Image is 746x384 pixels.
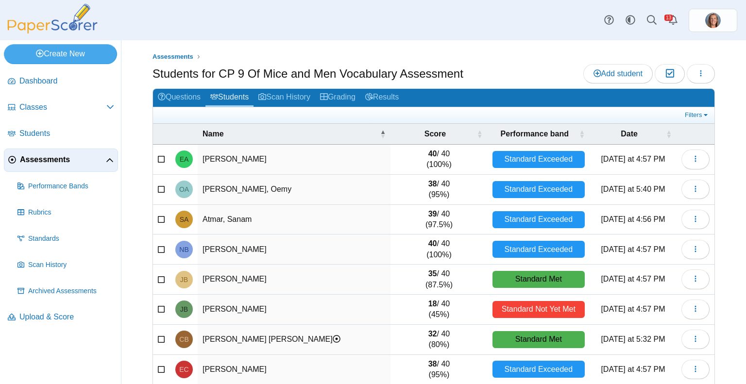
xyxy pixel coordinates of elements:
[198,175,390,205] td: [PERSON_NAME], Oemy
[153,89,205,107] a: Questions
[428,269,437,278] b: 35
[179,186,189,193] span: Oemy Anaya Labrado
[395,129,475,139] span: Score
[28,182,114,191] span: Performance Bands
[428,150,437,158] b: 40
[198,234,390,265] td: [PERSON_NAME]
[492,271,585,288] div: Standard Met
[390,145,487,175] td: / 40 (100%)
[198,145,390,175] td: [PERSON_NAME]
[390,175,487,205] td: / 40 (95%)
[14,201,118,224] a: Rubrics
[492,301,585,318] div: Standard Not Yet Met
[203,129,378,139] span: Name
[150,51,196,63] a: Assessments
[428,180,437,188] b: 38
[4,44,117,64] a: Create New
[601,215,665,223] time: Oct 3, 2025 at 4:56 PM
[179,246,188,253] span: Nicholas Banaga
[198,295,390,325] td: [PERSON_NAME]
[4,306,118,329] a: Upload & Score
[492,211,585,228] div: Standard Exceeded
[28,286,114,296] span: Archived Assessments
[4,149,118,172] a: Assessments
[179,366,188,373] span: Evangeline Caldwell
[19,312,114,322] span: Upload & Score
[380,129,386,139] span: Name : Activate to invert sorting
[594,129,664,139] span: Date
[662,10,684,31] a: Alerts
[428,330,437,338] b: 32
[428,360,437,368] b: 38
[390,295,487,325] td: / 40 (45%)
[492,181,585,198] div: Standard Exceeded
[19,128,114,139] span: Students
[179,336,188,343] span: Catalina Bustillos Perez
[601,275,665,283] time: Oct 3, 2025 at 4:57 PM
[593,69,643,78] span: Add student
[315,89,360,107] a: Grading
[198,325,390,355] td: [PERSON_NAME] [PERSON_NAME]
[492,151,585,168] div: Standard Exceeded
[579,129,585,139] span: Performance band : Activate to sort
[4,122,118,146] a: Students
[390,325,487,355] td: / 40 (80%)
[705,13,721,28] img: ps.WNEQT33M2D3P2Tkp
[390,265,487,295] td: / 40 (87.5%)
[666,129,672,139] span: Date : Activate to sort
[4,4,101,33] img: PaperScorer
[492,331,585,348] div: Standard Met
[705,13,721,28] span: Samantha Sutphin - MRH Faculty
[198,265,390,295] td: [PERSON_NAME]
[14,175,118,198] a: Performance Bands
[180,276,188,283] span: Jocelyn Bowden
[428,300,437,308] b: 18
[428,239,437,248] b: 40
[153,53,193,60] span: Assessments
[428,210,437,218] b: 39
[601,185,665,193] time: Oct 3, 2025 at 5:40 PM
[14,253,118,277] a: Scan History
[14,280,118,303] a: Archived Assessments
[601,245,665,253] time: Oct 3, 2025 at 4:57 PM
[254,89,315,107] a: Scan History
[20,154,106,165] span: Assessments
[390,205,487,235] td: / 40 (97.5%)
[153,66,463,82] h1: Students for CP 9 Of Mice and Men Vocabulary Assessment
[4,70,118,93] a: Dashboard
[583,64,653,83] a: Add student
[689,9,737,32] a: ps.WNEQT33M2D3P2Tkp
[14,227,118,250] a: Standards
[198,205,390,235] td: Atmar, Sanam
[601,305,665,313] time: Oct 3, 2025 at 4:57 PM
[601,335,665,343] time: Oct 3, 2025 at 5:32 PM
[390,234,487,265] td: / 40 (100%)
[4,96,118,119] a: Classes
[601,155,665,163] time: Oct 3, 2025 at 4:57 PM
[477,129,483,139] span: Score : Activate to sort
[682,110,712,120] a: Filters
[4,27,101,35] a: PaperScorer
[205,89,254,107] a: Students
[28,234,114,244] span: Standards
[360,89,404,107] a: Results
[28,208,114,217] span: Rubrics
[492,241,585,258] div: Standard Exceeded
[492,361,585,378] div: Standard Exceeded
[601,365,665,373] time: Oct 3, 2025 at 4:57 PM
[19,76,114,86] span: Dashboard
[180,156,189,163] span: Evelyn Amdahl
[180,306,188,313] span: Josephine Bryant
[28,260,114,270] span: Scan History
[180,216,189,223] span: Sanam Atmar
[492,129,577,139] span: Performance band
[19,102,106,113] span: Classes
